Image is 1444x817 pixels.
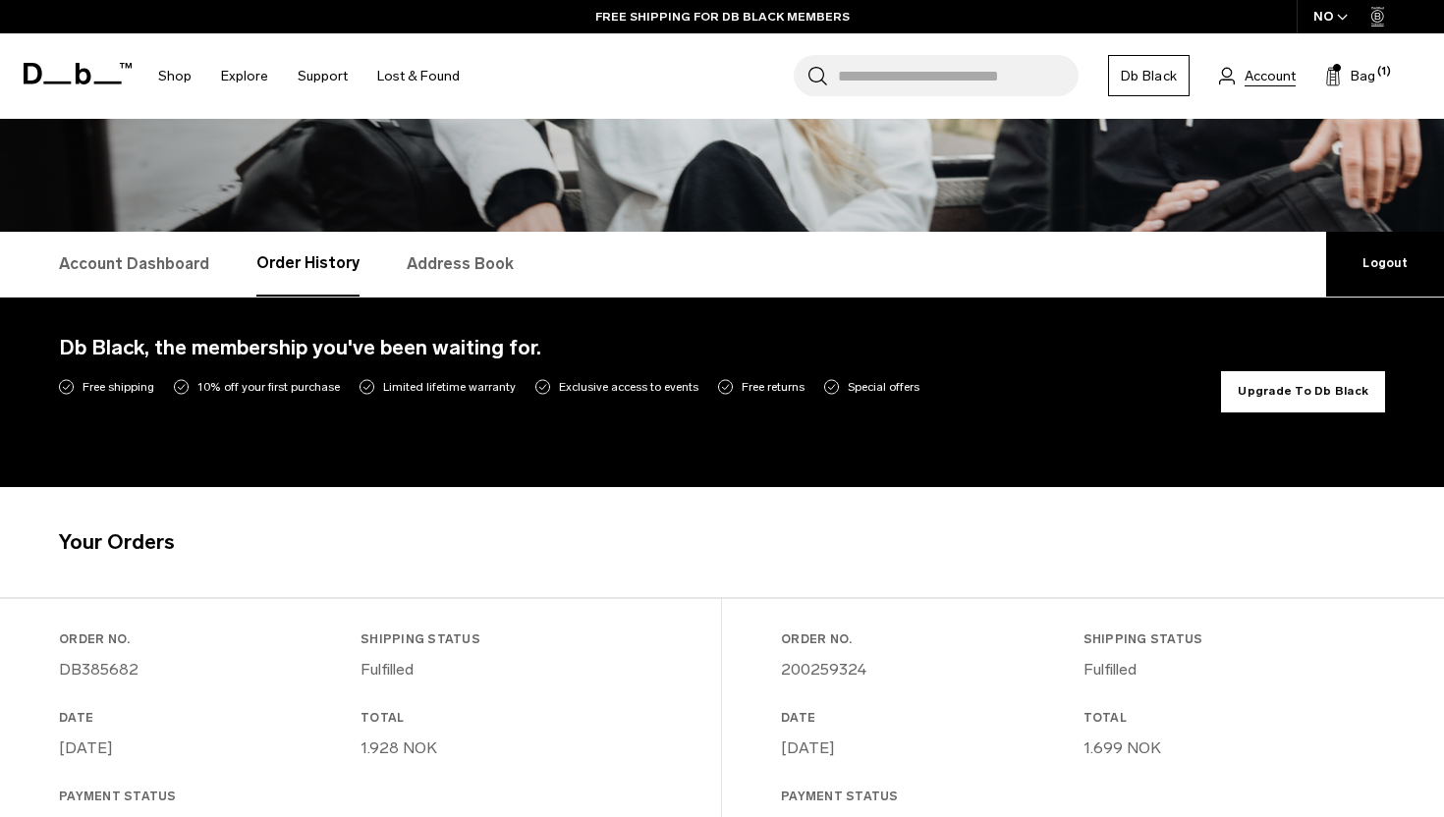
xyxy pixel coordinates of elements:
[59,788,353,805] h3: Payment Status
[1108,55,1190,96] a: Db Black
[1221,371,1385,412] button: Upgrade To Db Black
[1083,709,1378,727] h3: Total
[1245,66,1296,86] span: Account
[1351,66,1375,86] span: Bag
[59,332,1221,363] h4: Db Black, the membership you've been waiting for.
[781,709,1076,727] h3: Date
[377,41,460,111] a: Lost & Found
[1083,736,1378,760] p: 1.699 NOK
[197,378,340,396] span: 10% off your first purchase
[383,378,516,396] span: Limited lifetime warranty
[742,378,805,396] span: Free returns
[298,41,348,111] a: Support
[361,630,654,648] h3: Shipping Status
[83,378,154,396] span: Free shipping
[1325,64,1375,87] button: Bag (1)
[559,378,698,396] span: Exclusive access to events
[1083,630,1378,648] h3: Shipping Status
[158,41,192,111] a: Shop
[361,709,654,727] h3: Total
[848,378,919,396] span: Special offers
[59,630,353,648] h3: Order No.
[407,232,514,297] a: Address Book
[1219,64,1296,87] a: Account
[781,660,866,679] a: 200259324
[256,232,360,297] a: Order History
[59,526,1385,558] h4: Your Orders
[143,33,474,119] nav: Main Navigation
[221,41,268,111] a: Explore
[781,736,1076,760] p: [DATE]
[59,660,139,679] a: DB385682
[59,736,353,760] p: [DATE]
[361,658,654,681] p: Fulfilled
[59,232,209,297] a: Account Dashboard
[1083,658,1378,681] p: Fulfilled
[781,630,1076,648] h3: Order No.
[595,8,850,26] a: FREE SHIPPING FOR DB BLACK MEMBERS
[781,788,1076,805] h3: Payment Status
[59,709,353,727] h3: Date
[1377,64,1391,81] span: (1)
[361,736,654,760] p: 1.928 NOK
[1326,232,1444,297] a: Logout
